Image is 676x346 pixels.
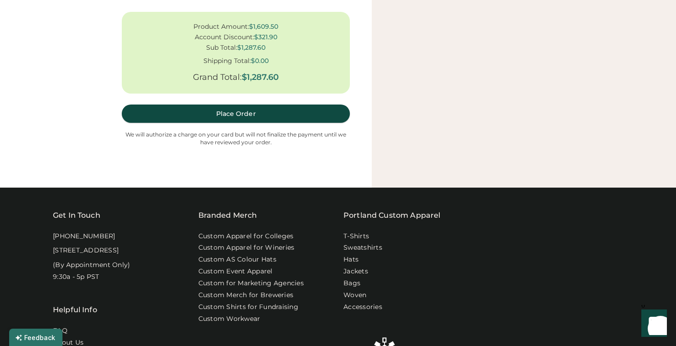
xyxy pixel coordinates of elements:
[193,23,249,31] div: Product Amount:
[343,210,440,221] a: Portland Custom Apparel
[122,105,350,123] button: Place Order
[343,255,359,264] a: Hats
[203,57,251,65] div: Shipping Total:
[198,232,294,241] a: Custom Apparel for Colleges
[633,305,672,344] iframe: Front Chat
[343,303,382,312] a: Accessories
[343,291,366,300] a: Woven
[198,210,257,221] div: Branded Merch
[343,279,360,288] a: Bags
[343,232,369,241] a: T-Shirts
[237,44,265,52] div: $1,287.60
[251,57,269,65] div: $0.00
[343,243,382,252] a: Sweatshirts
[53,273,99,282] div: 9:30a - 5p PST
[198,303,298,312] a: Custom Shirts for Fundraising
[53,261,130,270] div: (By Appointment Only)
[53,326,68,336] a: FAQ
[53,246,119,255] div: [STREET_ADDRESS]
[198,267,273,276] a: Custom Event Apparel
[249,23,278,31] div: $1,609.50
[122,131,350,147] div: We will authorize a charge on your card but will not finalize the payment until we have reviewed ...
[53,304,97,315] div: Helpful Info
[53,210,100,221] div: Get In Touch
[198,315,260,324] a: Custom Workwear
[198,255,276,264] a: Custom AS Colour Hats
[198,279,304,288] a: Custom for Marketing Agencies
[254,33,277,41] div: $321.90
[195,33,254,41] div: Account Discount:
[242,73,279,83] div: $1,287.60
[53,232,115,241] div: [PHONE_NUMBER]
[343,267,368,276] a: Jackets
[198,291,294,300] a: Custom Merch for Breweries
[198,243,295,252] a: Custom Apparel for Wineries
[193,73,242,83] div: Grand Total:
[206,44,237,52] div: Sub Total:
